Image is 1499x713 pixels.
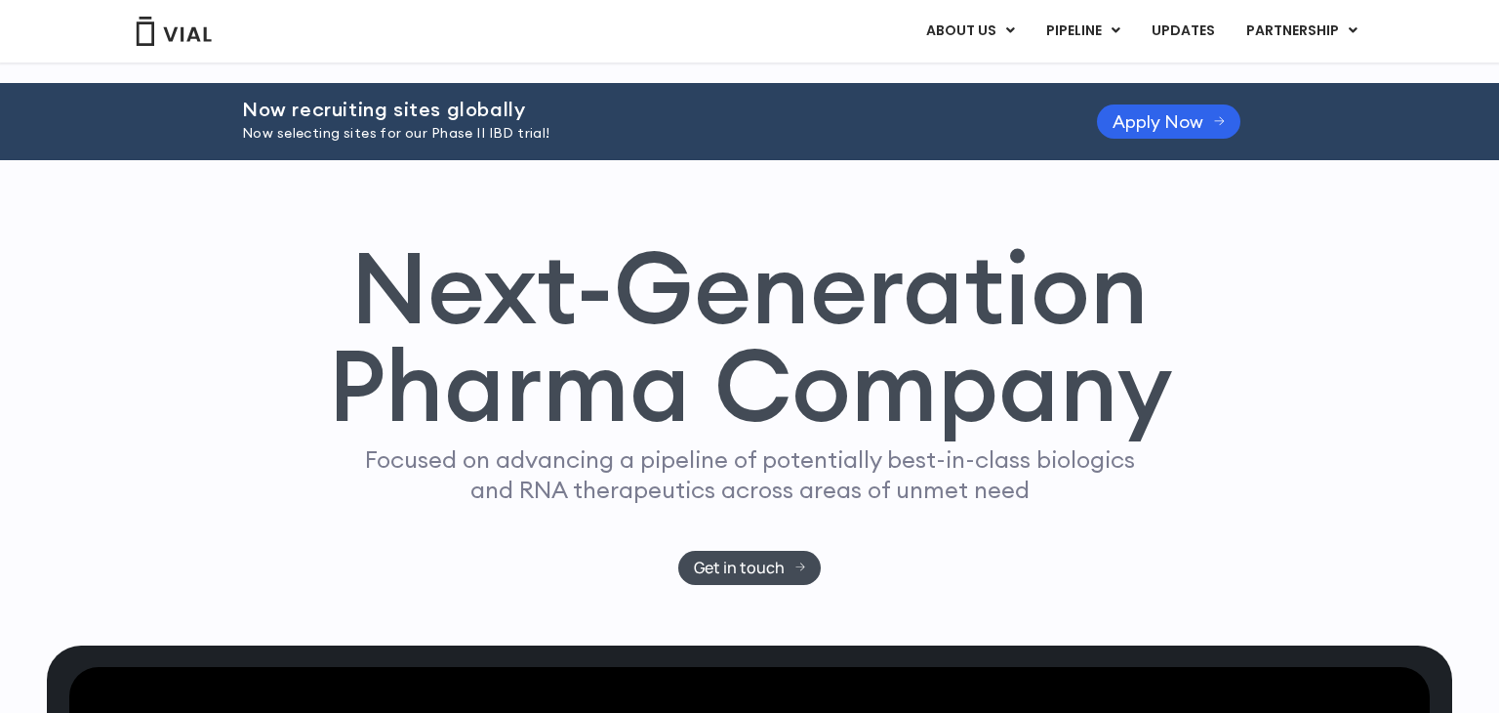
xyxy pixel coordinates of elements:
[242,123,1048,145] p: Now selecting sites for our Phase II IBD trial!
[1031,15,1135,48] a: PIPELINEMenu Toggle
[1113,114,1203,129] span: Apply Now
[242,99,1048,120] h2: Now recruiting sites globally
[678,551,822,585] a: Get in touch
[1136,15,1230,48] a: UPDATES
[1231,15,1373,48] a: PARTNERSHIPMenu Toggle
[911,15,1030,48] a: ABOUT USMenu Toggle
[135,17,213,46] img: Vial Logo
[327,238,1172,436] h1: Next-Generation Pharma Company
[356,444,1143,505] p: Focused on advancing a pipeline of potentially best-in-class biologics and RNA therapeutics acros...
[1097,105,1240,139] a: Apply Now
[694,561,785,575] span: Get in touch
